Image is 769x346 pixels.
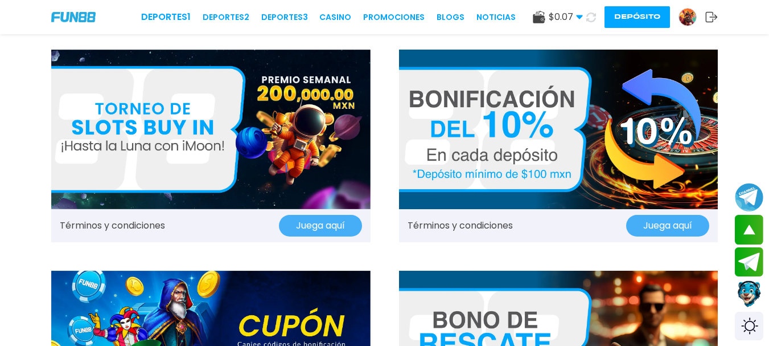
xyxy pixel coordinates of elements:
a: NOTICIAS [476,11,516,23]
img: Promo Banner [399,50,718,209]
button: Juega aquí [279,215,362,237]
a: Deportes3 [261,11,308,23]
a: Promociones [363,11,425,23]
img: Company Logo [51,12,96,22]
a: BLOGS [437,11,464,23]
img: Avatar [679,9,696,26]
button: Contact customer service [735,279,763,309]
a: Deportes2 [203,11,249,23]
img: Promo Banner [51,50,371,209]
button: Join telegram [735,247,763,277]
button: scroll up [735,215,763,245]
span: $ 0.07 [549,10,583,24]
button: Join telegram channel [735,182,763,212]
a: Términos y condiciones [60,219,165,233]
button: Depósito [604,6,670,28]
a: Deportes1 [141,10,191,24]
button: Juega aquí [626,215,709,237]
a: Avatar [678,8,705,26]
a: CASINO [319,11,351,23]
a: Términos y condiciones [408,219,513,233]
div: Switch theme [735,312,763,340]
